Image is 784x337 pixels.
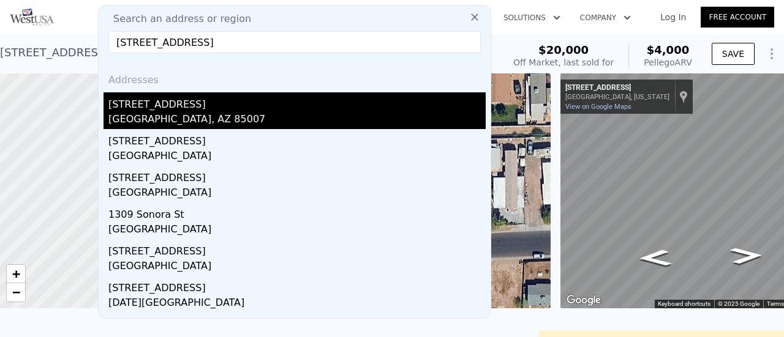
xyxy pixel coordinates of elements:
div: [STREET_ADDRESS] [108,166,486,185]
span: + [12,266,20,281]
a: Log In [646,11,701,23]
div: 1309 Sonora St [108,202,486,222]
a: Open this area in Google Maps (opens a new window) [563,292,604,308]
div: Pellego ARV [644,56,692,69]
div: [GEOGRAPHIC_DATA], AZ 85007 [108,112,486,129]
a: Terms (opens in new tab) [767,300,784,307]
div: [GEOGRAPHIC_DATA] [108,149,486,166]
div: [STREET_ADDRESS] [565,83,669,93]
img: Pellego [10,9,54,26]
div: [GEOGRAPHIC_DATA] [108,222,486,239]
div: [GEOGRAPHIC_DATA], [US_STATE] [565,93,669,101]
div: [STREET_ADDRESS] [108,276,486,295]
div: [STREET_ADDRESS] [108,92,486,112]
div: [GEOGRAPHIC_DATA] [108,259,486,276]
a: Zoom out [7,283,25,302]
span: Search an address or region [104,12,251,26]
button: Show Options [759,42,784,66]
span: © 2025 Google [718,300,759,307]
path: Go East, E Illini St [716,243,777,268]
span: − [12,284,20,300]
div: [DATE][GEOGRAPHIC_DATA] [108,295,486,313]
a: Show location on map [679,90,688,103]
div: Off Market, last sold for [513,56,614,69]
span: $4,000 [647,43,689,56]
input: Enter an address, city, region, neighborhood or zip code [108,31,481,53]
div: [STREET_ADDRESS] [108,129,486,149]
div: [STREET_ADDRESS] [108,239,486,259]
img: Google [563,292,604,308]
button: SAVE [712,43,755,65]
span: $20,000 [538,43,589,56]
a: View on Google Maps [565,103,631,111]
a: Free Account [701,7,774,28]
div: [GEOGRAPHIC_DATA] [108,185,486,202]
div: 2018 S [GEOGRAPHIC_DATA] [108,313,486,332]
div: Addresses [104,63,486,92]
path: Go West, E Illini St [625,246,685,270]
button: Solutions [494,7,570,29]
a: Zoom in [7,265,25,283]
button: Keyboard shortcuts [658,300,710,308]
button: Company [570,7,641,29]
